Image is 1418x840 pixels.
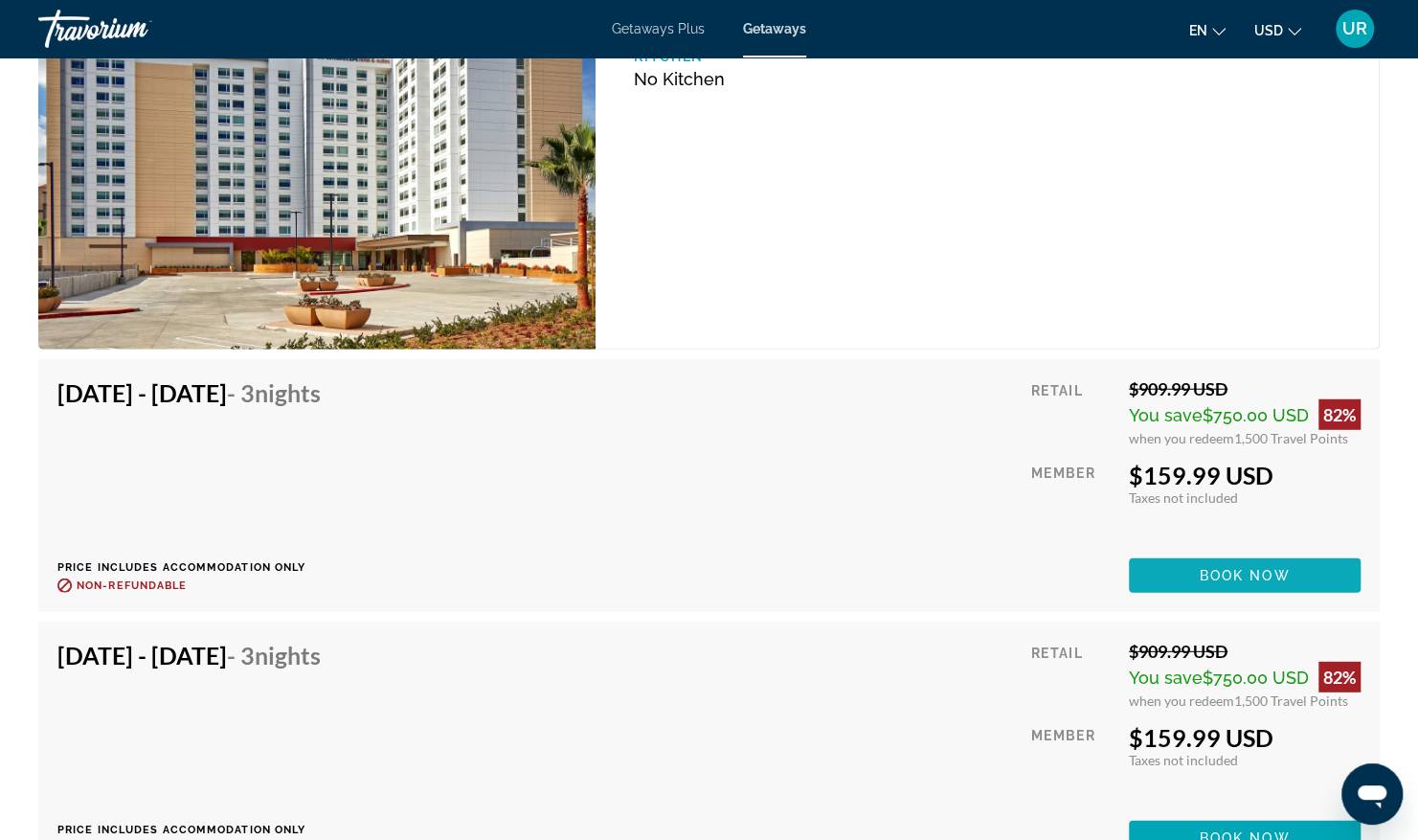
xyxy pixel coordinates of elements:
div: Member [1031,461,1114,544]
button: Change language [1189,16,1226,44]
div: 82% [1318,662,1361,692]
div: Retail [1031,378,1114,446]
div: $909.99 USD [1129,641,1361,662]
span: $750.00 USD [1203,405,1309,425]
div: Retail [1031,641,1114,709]
p: Price includes accommodation only [57,824,335,836]
span: when you redeem [1129,692,1234,709]
span: You save [1129,668,1203,688]
h4: [DATE] - [DATE] [57,378,321,407]
span: Nights [255,641,321,670]
button: Book now [1129,558,1361,593]
span: - 3 [227,641,321,670]
span: UR [1342,19,1367,38]
div: $909.99 USD [1129,378,1361,399]
span: Taxes not included [1129,752,1238,768]
a: Getaways [743,21,806,36]
span: 1,500 Travel Points [1234,430,1348,446]
div: $159.99 USD [1129,723,1361,752]
button: User Menu [1330,9,1380,49]
span: USD [1254,23,1283,38]
h4: [DATE] - [DATE] [57,641,321,670]
span: Nights [255,378,321,407]
span: when you redeem [1129,430,1234,446]
span: You save [1129,405,1203,425]
a: Getaways Plus [612,21,705,36]
div: Member [1031,723,1114,806]
span: en [1189,23,1207,38]
span: Taxes not included [1129,489,1238,506]
p: Price includes accommodation only [57,561,335,574]
span: Non-refundable [77,579,187,592]
span: $750.00 USD [1203,668,1309,688]
a: Travorium [38,4,230,54]
span: - 3 [227,378,321,407]
iframe: Button to launch messaging window [1341,763,1403,825]
div: $159.99 USD [1129,461,1361,489]
span: 1,500 Travel Points [1234,692,1348,709]
span: No Kitchen [634,69,725,89]
button: Change currency [1254,16,1301,44]
span: Book now [1200,568,1291,583]
div: 82% [1318,399,1361,430]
